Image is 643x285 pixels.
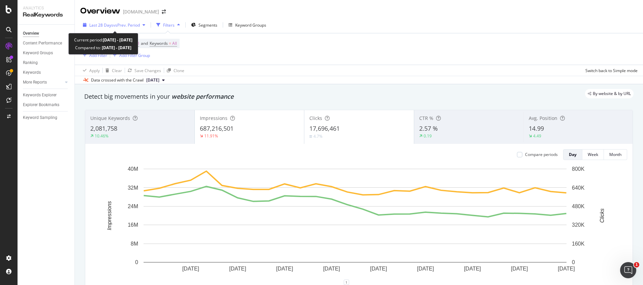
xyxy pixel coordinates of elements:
div: 10.46% [95,133,109,139]
span: 17,696,461 [309,124,340,132]
a: More Reports [23,79,63,86]
div: 4.7% [313,133,323,139]
span: Clicks [309,115,322,121]
a: Keyword Sampling [23,114,70,121]
button: Clear [103,65,122,76]
span: Keywords [150,40,168,46]
button: [DATE] [144,76,167,84]
text: 480K [572,203,585,209]
text: 640K [572,185,585,190]
button: Week [582,149,604,160]
div: Apply [89,68,100,73]
div: legacy label [585,89,634,98]
text: 0 [135,259,138,265]
div: Content Performance [23,40,62,47]
div: Keyword Groups [23,50,53,57]
span: vs Prev. Period [113,22,140,28]
span: By website & by URL [593,92,631,96]
button: Keyword Groups [226,20,269,30]
div: RealKeywords [23,11,69,19]
div: Analytics [23,5,69,11]
div: Keywords [23,69,41,76]
a: Content Performance [23,40,70,47]
button: Switch back to Simple mode [583,65,638,76]
div: Current period: [74,36,132,44]
text: 32M [128,185,138,190]
text: [DATE] [182,266,199,272]
text: [DATE] [370,266,387,272]
span: 14.99 [529,124,544,132]
button: Filters [154,20,183,30]
text: 40M [128,166,138,172]
span: = [169,40,171,46]
text: 24M [128,203,138,209]
div: More Reports [23,79,47,86]
div: 4.49 [533,133,541,139]
text: [DATE] [229,266,246,272]
span: Avg. Position [529,115,557,121]
div: Data crossed with the Crawl [91,77,144,83]
div: Save Changes [134,68,161,73]
div: [DOMAIN_NAME] [123,8,159,15]
a: Keywords [23,69,70,76]
text: [DATE] [558,266,575,272]
button: Add Filter [80,51,107,59]
a: Keyword Groups [23,50,70,57]
div: Switch back to Simple mode [585,68,638,73]
a: Keywords Explorer [23,92,70,99]
button: Last 28 DaysvsPrev. Period [80,20,148,30]
div: Ranking [23,59,38,66]
div: Filters [163,22,175,28]
span: 687,216,501 [200,124,234,132]
span: Unique Keywords [90,115,130,121]
div: Month [609,152,621,157]
div: Keyword Sampling [23,114,57,121]
div: Clone [174,68,184,73]
div: 1 [344,280,349,285]
span: and [141,40,148,46]
span: Segments [198,22,217,28]
div: 11.91% [204,133,218,139]
span: 2025 Sep. 20th [146,77,159,83]
span: CTR % [419,115,433,121]
div: Keyword Groups [235,22,266,28]
div: Overview [80,5,120,17]
div: Clear [112,68,122,73]
a: Ranking [23,59,70,66]
button: Day [563,149,582,160]
button: Apply [80,65,100,76]
div: Overview [23,30,39,37]
span: 1 [634,262,639,267]
text: [DATE] [417,266,434,272]
div: Add Filter [89,53,107,58]
div: Explorer Bookmarks [23,101,59,108]
div: Day [569,152,577,157]
div: Compare periods [525,152,558,157]
b: [DATE] - [DATE] [101,45,131,51]
text: [DATE] [323,266,340,272]
text: Impressions [106,201,112,230]
span: Last 28 Days [89,22,113,28]
text: 800K [572,166,585,172]
svg: A chart. [91,165,619,282]
a: Overview [23,30,70,37]
text: [DATE] [464,266,481,272]
text: [DATE] [276,266,293,272]
button: Segments [188,20,220,30]
text: 16M [128,222,138,228]
button: Save Changes [125,65,161,76]
iframe: Intercom live chat [620,262,636,278]
div: 0.19 [424,133,432,139]
img: Equal [309,135,312,137]
div: Keywords Explorer [23,92,57,99]
span: Impressions [200,115,227,121]
button: Add Filter Group [110,51,150,59]
text: 160K [572,241,585,247]
div: Add Filter Group [119,53,150,58]
span: 2.57 % [419,124,438,132]
span: All [172,39,177,48]
button: Month [604,149,627,160]
button: Clone [164,65,184,76]
text: [DATE] [511,266,528,272]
